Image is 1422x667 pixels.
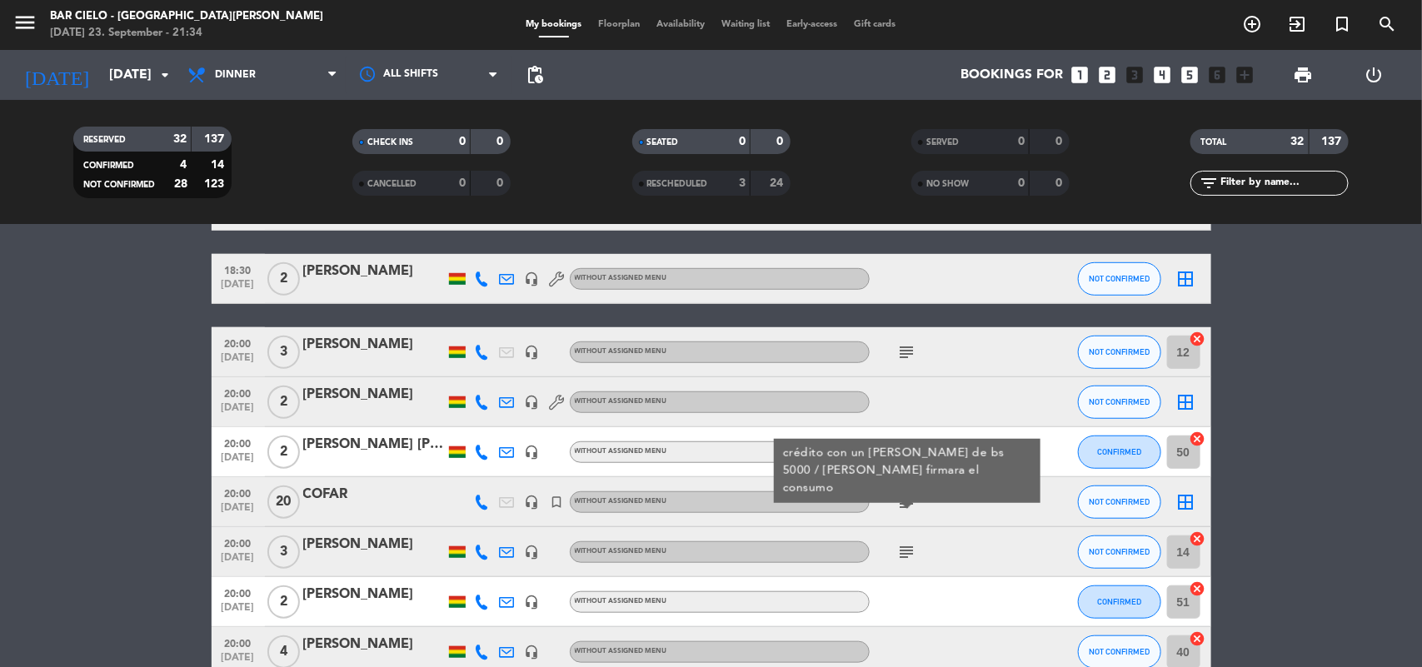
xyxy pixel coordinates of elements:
[204,178,227,190] strong: 123
[217,452,259,471] span: [DATE]
[1190,580,1206,597] i: cancel
[649,20,714,29] span: Availability
[267,336,300,369] span: 3
[1190,331,1206,347] i: cancel
[525,495,540,510] i: headset_mic
[1078,262,1161,296] button: NOT CONFIRMED
[897,542,917,562] i: subject
[1089,347,1150,356] span: NOT CONFIRMED
[1070,64,1091,86] i: looks_one
[217,483,259,502] span: 20:00
[1207,64,1229,86] i: looks_6
[1219,174,1348,192] input: Filter by name...
[267,485,300,519] span: 20
[367,138,413,147] span: CHECK INS
[180,159,187,171] strong: 4
[647,138,679,147] span: SEATED
[217,279,259,298] span: [DATE]
[173,133,187,145] strong: 32
[575,498,667,505] span: Without assigned menu
[1190,530,1206,547] i: cancel
[1176,492,1196,512] i: border_all
[1078,436,1161,469] button: CONFIRMED
[267,436,300,469] span: 2
[926,138,959,147] span: SERVED
[525,445,540,460] i: headset_mic
[1089,397,1150,406] span: NOT CONFIRMED
[525,395,540,410] i: headset_mic
[217,260,259,279] span: 18:30
[1176,392,1196,412] i: border_all
[575,275,667,281] span: Without assigned menu
[1078,336,1161,369] button: NOT CONFIRMED
[217,352,259,371] span: [DATE]
[1190,431,1206,447] i: cancel
[525,545,540,560] i: headset_mic
[1078,535,1161,569] button: NOT CONFIRMED
[1055,177,1065,189] strong: 0
[1089,547,1150,556] span: NOT CONFIRMED
[1125,64,1146,86] i: looks_3
[83,162,134,170] span: CONFIRMED
[367,180,417,188] span: CANCELLED
[1089,647,1150,656] span: NOT CONFIRMED
[497,177,507,189] strong: 0
[217,602,259,621] span: [DATE]
[12,57,101,93] i: [DATE]
[217,583,259,602] span: 20:00
[267,262,300,296] span: 2
[303,261,445,282] div: [PERSON_NAME]
[1190,630,1206,647] i: cancel
[174,178,187,190] strong: 28
[267,585,300,619] span: 2
[961,67,1064,83] span: Bookings for
[1291,136,1305,147] strong: 32
[1097,447,1141,456] span: CONFIRMED
[1018,136,1025,147] strong: 0
[12,10,37,35] i: menu
[1199,173,1219,193] i: filter_list
[1377,14,1397,34] i: search
[303,534,445,555] div: [PERSON_NAME]
[217,333,259,352] span: 20:00
[575,598,667,605] span: Without assigned menu
[897,342,917,362] i: subject
[846,20,905,29] span: Gift cards
[525,345,540,360] i: headset_mic
[575,448,667,455] span: Without assigned menu
[1097,64,1119,86] i: looks_two
[217,433,259,452] span: 20:00
[303,584,445,605] div: [PERSON_NAME]
[1200,138,1226,147] span: TOTAL
[1089,274,1150,283] span: NOT CONFIRMED
[739,136,746,147] strong: 0
[1055,136,1065,147] strong: 0
[217,633,259,652] span: 20:00
[550,495,565,510] i: turned_in_not
[714,20,779,29] span: Waiting list
[267,386,300,419] span: 2
[50,8,323,25] div: Bar Cielo - [GEOGRAPHIC_DATA][PERSON_NAME]
[525,645,540,660] i: headset_mic
[215,69,256,81] span: Dinner
[303,434,445,455] div: [PERSON_NAME] [PERSON_NAME]
[303,634,445,655] div: [PERSON_NAME]
[770,177,786,189] strong: 24
[12,10,37,41] button: menu
[575,398,667,405] span: Without assigned menu
[525,271,540,286] i: headset_mic
[211,159,227,171] strong: 14
[782,445,1031,497] div: crédito con un [PERSON_NAME] de bs 5000 / [PERSON_NAME] firmara el consumo
[1287,14,1307,34] i: exit_to_app
[83,136,126,144] span: RESERVED
[1180,64,1201,86] i: looks_5
[647,180,708,188] span: RESCHEDULED
[739,177,746,189] strong: 3
[50,25,323,42] div: [DATE] 23. September - 21:34
[591,20,649,29] span: Floorplan
[217,402,259,421] span: [DATE]
[575,548,667,555] span: Without assigned menu
[217,552,259,571] span: [DATE]
[1078,485,1161,519] button: NOT CONFIRMED
[204,133,227,145] strong: 137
